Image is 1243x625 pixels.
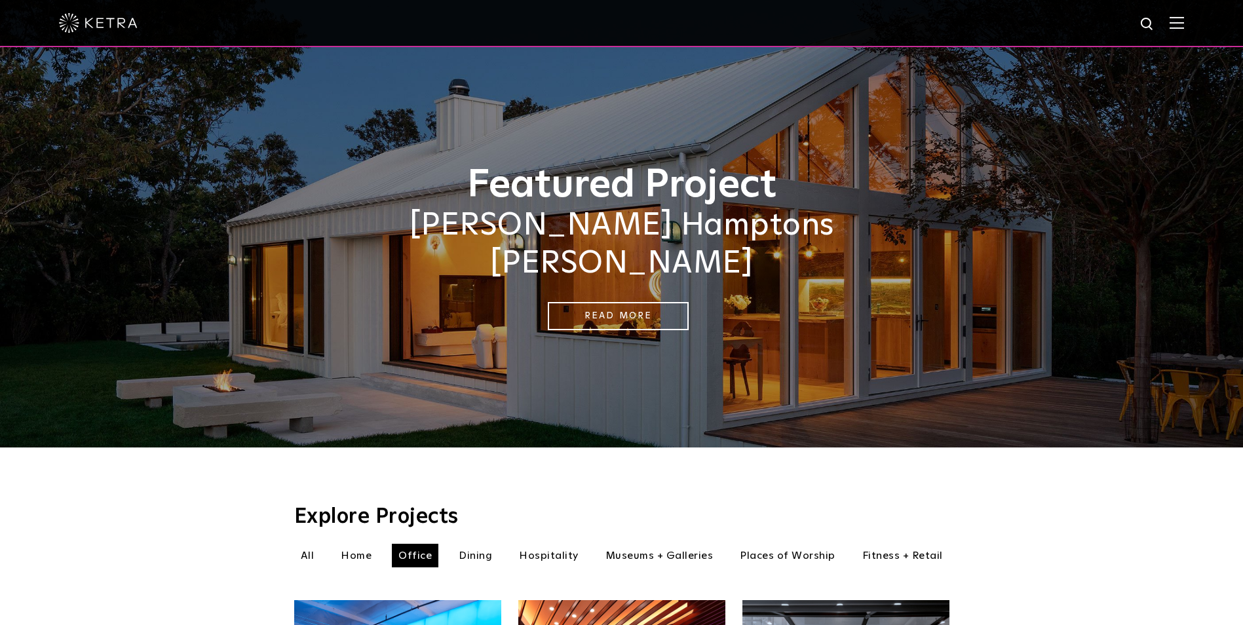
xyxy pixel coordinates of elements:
img: ketra-logo-2019-white [59,13,138,33]
li: All [294,544,321,567]
li: Fitness + Retail [856,544,949,567]
li: Dining [452,544,499,567]
h1: Featured Project [294,164,949,207]
li: Museums + Galleries [599,544,720,567]
h2: [PERSON_NAME] Hamptons [PERSON_NAME] [294,207,949,282]
a: Read More [548,302,689,330]
img: search icon [1139,16,1156,33]
img: Hamburger%20Nav.svg [1170,16,1184,29]
li: Office [392,544,438,567]
li: Hospitality [512,544,585,567]
li: Places of Worship [733,544,842,567]
h3: Explore Projects [294,506,949,527]
li: Home [334,544,378,567]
